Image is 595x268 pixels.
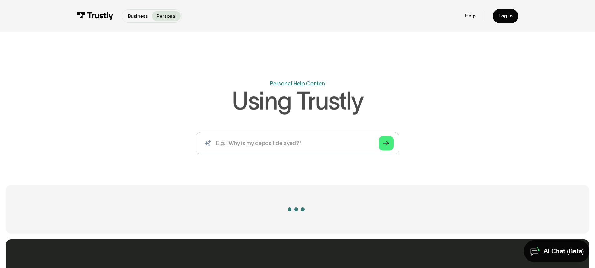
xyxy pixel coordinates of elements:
h1: Using Trustly [232,89,363,113]
a: Help [465,13,476,19]
a: Personal Help Center [270,80,324,87]
div: / [324,80,325,87]
a: Personal [152,11,181,21]
a: AI Chat (Beta) [524,240,589,262]
div: AI Chat (Beta) [543,247,584,255]
p: Business [128,12,148,20]
a: Business [123,11,152,21]
div: Log in [498,13,513,19]
input: search [196,132,399,154]
a: Log in [493,9,518,23]
img: Trustly Logo [77,12,113,20]
p: Personal [156,12,176,20]
form: Search [196,132,399,154]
